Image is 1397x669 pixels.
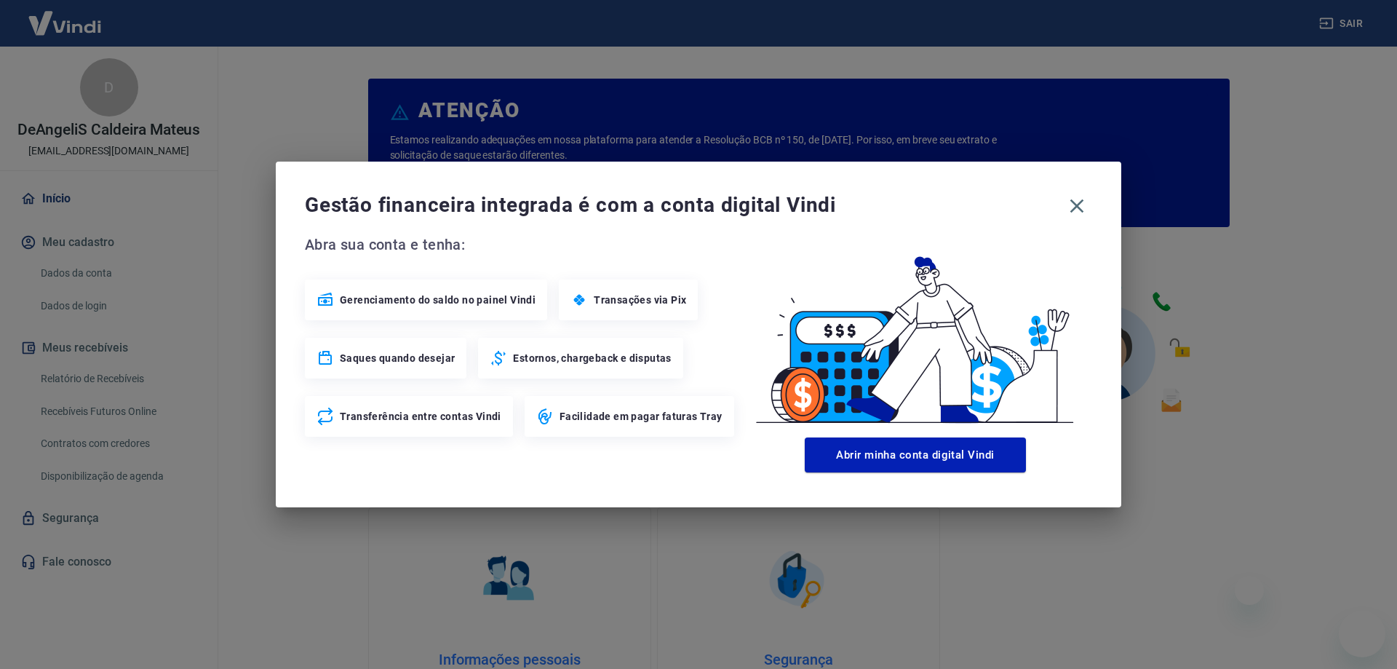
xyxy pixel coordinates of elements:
[340,293,536,307] span: Gerenciamento do saldo no painel Vindi
[340,409,501,424] span: Transferência entre contas Vindi
[340,351,455,365] span: Saques quando desejar
[305,191,1062,220] span: Gestão financeira integrada é com a conta digital Vindi
[805,438,1026,472] button: Abrir minha conta digital Vindi
[594,293,686,307] span: Transações via Pix
[1235,576,1264,605] iframe: Fechar mensagem
[1339,611,1385,657] iframe: Botão para abrir a janela de mensagens
[739,233,1092,432] img: Good Billing
[513,351,671,365] span: Estornos, chargeback e disputas
[560,409,723,424] span: Facilidade em pagar faturas Tray
[305,233,739,256] span: Abra sua conta e tenha:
